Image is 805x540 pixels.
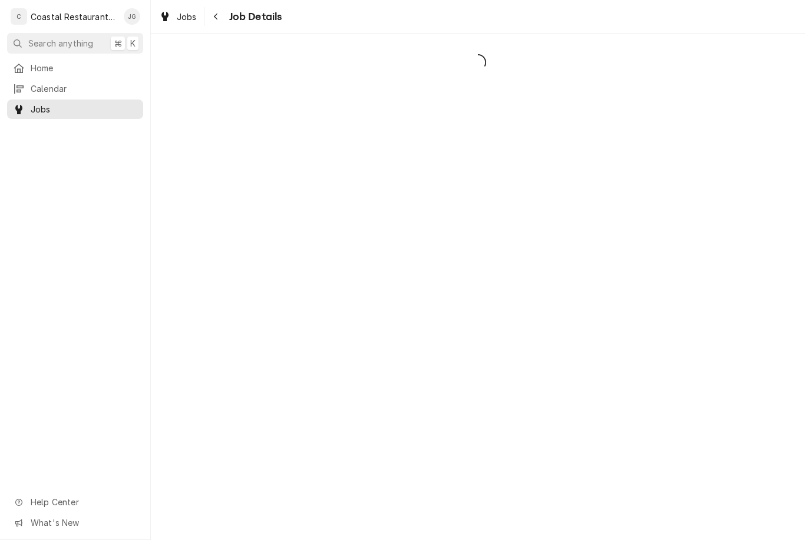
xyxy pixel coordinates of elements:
[7,100,143,119] a: Jobs
[114,37,122,49] span: ⌘
[124,8,140,25] div: James Gatton's Avatar
[31,516,136,529] span: What's New
[31,82,137,95] span: Calendar
[7,79,143,98] a: Calendar
[28,37,93,49] span: Search anything
[31,103,137,115] span: Jobs
[154,7,202,26] a: Jobs
[130,37,136,49] span: K
[7,513,143,532] a: Go to What's New
[151,50,805,75] span: Loading...
[7,33,143,54] button: Search anything⌘K
[177,11,197,23] span: Jobs
[11,8,27,25] div: C
[7,492,143,512] a: Go to Help Center
[31,11,117,23] div: Coastal Restaurant Repair
[124,8,140,25] div: JG
[226,9,282,25] span: Job Details
[31,62,137,74] span: Home
[31,496,136,508] span: Help Center
[7,58,143,78] a: Home
[207,7,226,26] button: Navigate back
